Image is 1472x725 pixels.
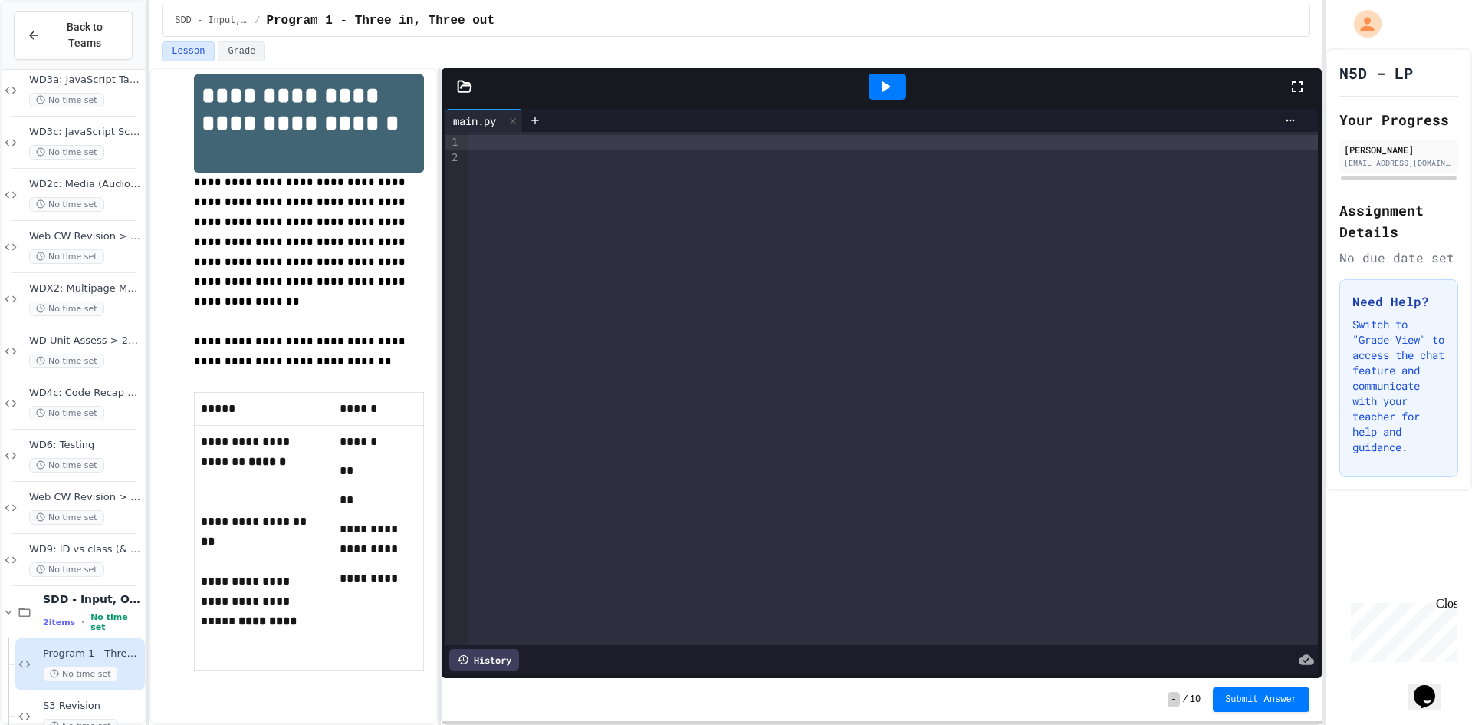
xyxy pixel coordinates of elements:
button: Back to Teams [14,11,133,60]
span: No time set [29,562,104,577]
span: / [255,15,260,27]
span: No time set [29,145,104,160]
button: Submit Answer [1213,687,1309,712]
span: No time set [90,612,142,632]
span: No time set [29,249,104,264]
div: 1 [445,135,461,150]
span: Program 1 - Three in, Three out [266,12,495,30]
h3: Need Help? [1352,292,1445,311]
span: - [1168,692,1179,707]
span: WD3c: JavaScript Scholar Example [29,126,142,139]
span: • [81,616,84,628]
p: Switch to "Grade View" to access the chat feature and communicate with your teacher for help and ... [1352,317,1445,455]
h2: Your Progress [1339,109,1458,130]
span: WD4c: Code Recap > Copyright Designs & Patents Act [29,387,142,400]
span: Program 1 - Three in, Three out [43,648,142,661]
div: main.py [445,113,504,129]
span: 10 [1190,694,1201,706]
div: [PERSON_NAME] [1344,143,1454,157]
span: Submit Answer [1225,694,1297,706]
span: SDD - Input, Output & Simple calculations [175,15,248,27]
iframe: chat widget [1408,664,1457,710]
h2: Assignment Details [1339,199,1458,242]
span: Web CW Revision > Security [29,491,142,504]
span: Back to Teams [50,19,120,51]
div: History [449,649,519,671]
button: Lesson [162,41,215,61]
h1: N5D - LP [1339,62,1413,84]
span: / [1183,694,1188,706]
span: SDD - Input, Output & Simple calculations [43,592,142,606]
div: 2 [445,150,461,166]
span: No time set [29,197,104,212]
div: [EMAIL_ADDRESS][DOMAIN_NAME][PERSON_NAME] [1344,157,1454,169]
button: Grade [218,41,265,61]
span: WDX2: Multipage Movie Franchise [29,282,142,295]
span: WD3a: JavaScript Task 1 [29,74,142,87]
span: No time set [29,93,104,107]
span: WD2c: Media (Audio and Video) [29,178,142,191]
span: No time set [29,510,104,525]
div: main.py [445,109,523,132]
span: WD6: Testing [29,439,142,452]
span: No time set [29,354,104,368]
span: No time set [29,302,104,316]
span: No time set [29,458,104,473]
span: No time set [43,667,118,681]
span: S3 Revision [43,700,142,713]
iframe: chat widget [1345,597,1457,662]
span: No time set [29,406,104,420]
span: WD Unit Assess > 2024/25 SQA Assignment [29,334,142,348]
div: My Account [1338,6,1385,41]
span: 2 items [43,618,75,628]
div: No due date set [1339,249,1458,267]
span: Web CW Revision > Environmental Impact [29,230,142,243]
div: Chat with us now!Close [6,6,106,97]
span: WD9: ID vs class (& addressing) [29,543,142,556]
